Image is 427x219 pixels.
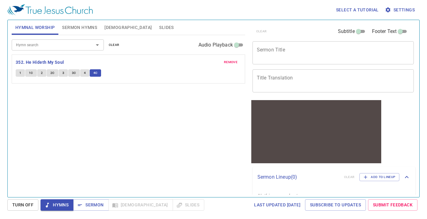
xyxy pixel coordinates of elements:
[62,24,97,31] span: Sermon Hymns
[93,41,102,49] button: Open
[220,59,241,66] button: remove
[72,70,76,76] span: 3C
[250,99,382,164] iframe: from-child
[338,28,355,35] span: Subtitle
[310,201,361,209] span: Subscribe to Updates
[336,6,379,14] span: Select a tutorial
[78,201,104,209] span: Sermon
[257,173,339,181] p: Sermon Lineup ( 0 )
[62,70,64,76] span: 3
[104,24,152,31] span: [DEMOGRAPHIC_DATA]
[41,70,43,76] span: 2
[384,4,417,16] button: Settings
[90,69,101,77] button: 4C
[19,70,21,76] span: 1
[68,69,80,77] button: 3C
[305,199,366,211] a: Subscribe to Updates
[198,41,233,49] span: Audio Playback
[84,70,86,76] span: 4
[368,199,417,211] a: Submit Feedback
[373,201,413,209] span: Submit Feedback
[386,6,415,14] span: Settings
[252,199,303,211] a: Last updated [DATE]
[59,69,68,77] button: 3
[334,4,381,16] button: Select a tutorial
[73,199,108,211] button: Sermon
[25,69,37,77] button: 1C
[45,201,69,209] span: Hymns
[50,70,55,76] span: 2C
[16,59,65,66] button: 352. He Hideth My Soul
[224,59,237,65] span: remove
[29,70,33,76] span: 1C
[372,28,397,35] span: Footer Text
[16,69,25,77] button: 1
[109,42,119,48] span: clear
[257,193,297,199] i: Nothing saved yet
[159,24,174,31] span: Slides
[80,69,89,77] button: 4
[12,201,33,209] span: Turn Off
[254,201,300,209] span: Last updated [DATE]
[37,69,46,77] button: 2
[15,24,55,31] span: Hymnal Worship
[7,199,38,211] button: Turn Off
[253,167,415,187] div: Sermon Lineup(0)clearAdd to Lineup
[359,173,399,181] button: Add to Lineup
[363,174,395,180] span: Add to Lineup
[7,4,93,15] img: True Jesus Church
[41,199,73,211] button: Hymns
[16,59,64,66] b: 352. He Hideth My Soul
[47,69,58,77] button: 2C
[93,70,98,76] span: 4C
[105,41,123,49] button: clear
